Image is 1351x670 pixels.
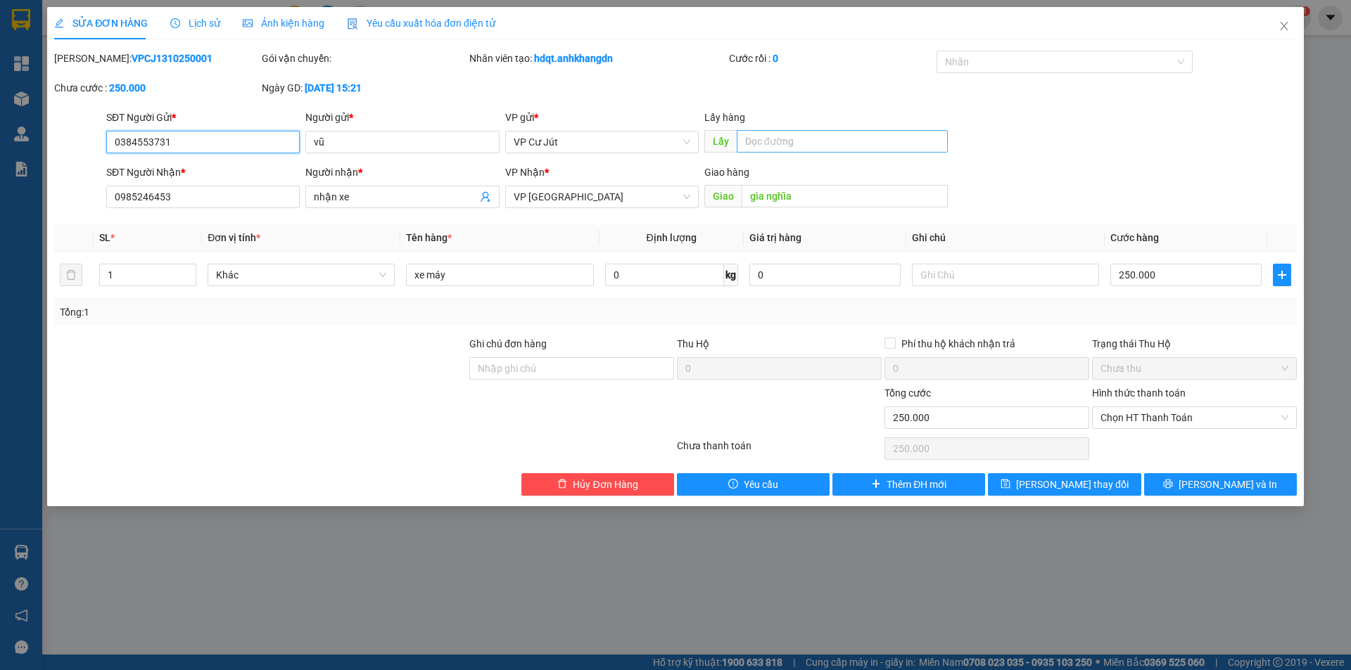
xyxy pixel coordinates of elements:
b: [DATE] 15:21 [305,82,362,94]
span: close [1279,20,1290,32]
span: [PERSON_NAME] thay đổi [1016,477,1129,492]
span: Cước hàng [1110,232,1159,243]
span: Chọn HT Thanh Toán [1101,407,1288,428]
span: VP Nhận [505,167,545,178]
b: 0 [773,53,778,64]
div: SĐT Người Gửi [106,110,300,125]
label: Hình thức thanh toán [1092,387,1186,399]
button: Close [1264,7,1304,46]
span: Lấy hàng [704,112,745,123]
div: Người nhận [305,165,499,180]
span: Yêu cầu [744,477,778,492]
label: Ghi chú đơn hàng [469,338,547,349]
div: Chưa thanh toán [675,438,883,463]
input: VD: Bàn, Ghế [406,264,593,286]
span: kg [724,264,738,286]
span: Ảnh kiện hàng [243,18,324,29]
span: Chưa thu [1101,358,1288,379]
span: VP Cư Jút [514,131,690,153]
span: Đơn vị tính [208,232,260,243]
div: Tổng: 1 [60,304,521,320]
button: plus [1273,264,1291,286]
span: clock-circle [170,18,180,28]
span: user-add [480,191,491,202]
span: Tên hàng [406,232,452,243]
span: Lịch sử [170,18,220,29]
button: save[PERSON_NAME] thay đổi [988,473,1141,496]
th: Ghi chú [906,224,1105,252]
span: picture [243,18,253,28]
span: SỬA ĐƠN HÀNG [54,18,148,29]
span: SL [99,232,110,243]
div: SĐT Người Nhận [106,165,300,180]
span: Thu Hộ [677,338,709,349]
button: deleteHủy Đơn Hàng [521,473,674,496]
b: VPCJ1310250001 [132,53,213,64]
span: plus [1274,269,1290,281]
img: icon [347,18,358,30]
span: Tổng cước [884,387,931,399]
span: Giao hàng [704,167,749,178]
input: Ghi Chú [912,264,1099,286]
span: delete [557,479,567,490]
span: plus [871,479,881,490]
div: Nhân viên tạo: [469,51,726,66]
button: exclamation-circleYêu cầu [677,473,830,496]
div: Cước rồi : [729,51,934,66]
span: save [1001,479,1010,490]
button: delete [60,264,82,286]
span: exclamation-circle [728,479,738,490]
div: Chưa cước : [54,80,259,96]
input: Dọc đường [737,130,948,153]
span: Định lượng [647,232,697,243]
div: Gói vận chuyển: [262,51,467,66]
b: 250.000 [109,82,146,94]
div: Trạng thái Thu Hộ [1092,336,1297,352]
b: hdqt.anhkhangdn [534,53,613,64]
div: VP gửi [505,110,699,125]
span: Giá trị hàng [749,232,801,243]
span: Hủy Đơn Hàng [573,477,638,492]
span: Lấy [704,130,737,153]
span: Yêu cầu xuất hóa đơn điện tử [347,18,495,29]
div: Ngày GD: [262,80,467,96]
span: printer [1163,479,1173,490]
span: edit [54,18,64,28]
input: Ghi chú đơn hàng [469,357,674,380]
input: Dọc đường [742,185,948,207]
span: Thêm ĐH mới [887,477,946,492]
div: Người gửi [305,110,499,125]
span: VP Sài Gòn [514,186,690,207]
button: printer[PERSON_NAME] và In [1144,473,1297,496]
div: [PERSON_NAME]: [54,51,259,66]
button: plusThêm ĐH mới [832,473,985,496]
span: [PERSON_NAME] và In [1179,477,1277,492]
span: Khác [216,264,386,285]
span: Phí thu hộ khách nhận trả [896,336,1021,352]
span: Giao [704,185,742,207]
